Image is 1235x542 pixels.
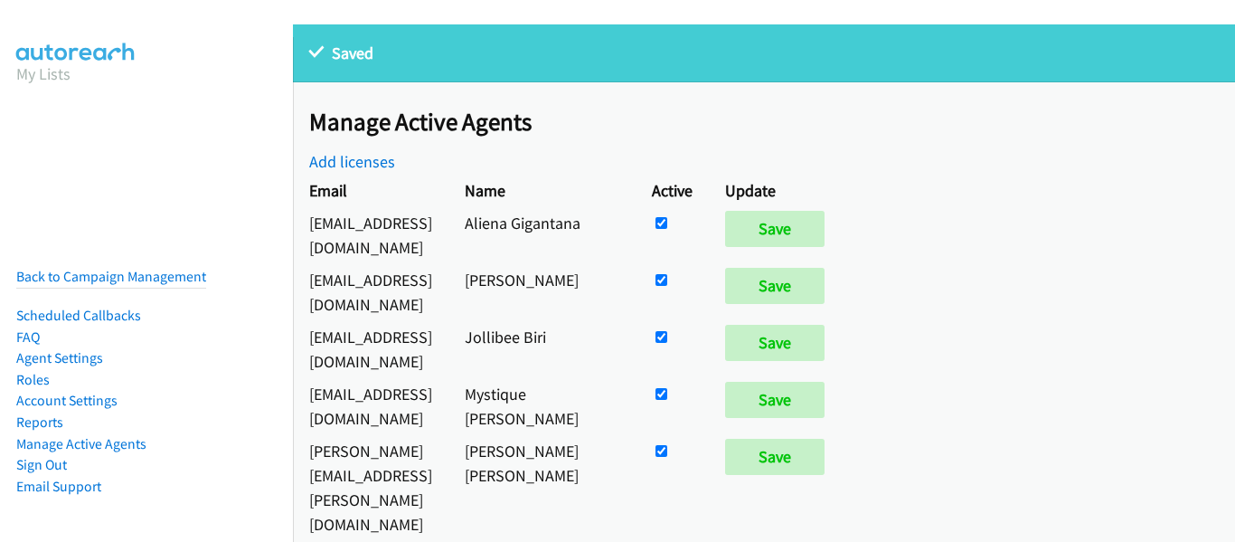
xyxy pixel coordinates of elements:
[725,268,825,304] input: Save
[16,478,101,495] a: Email Support
[16,328,40,346] a: FAQ
[16,371,50,388] a: Roles
[293,377,448,434] td: [EMAIL_ADDRESS][DOMAIN_NAME]
[293,174,448,206] th: Email
[448,206,636,263] td: Aliena Gigantana
[448,263,636,320] td: [PERSON_NAME]
[725,211,825,247] input: Save
[16,63,71,84] a: My Lists
[636,174,709,206] th: Active
[448,320,636,377] td: Jollibee Biri
[309,107,1235,138] h2: Manage Active Agents
[448,174,636,206] th: Name
[293,263,448,320] td: [EMAIL_ADDRESS][DOMAIN_NAME]
[16,414,63,431] a: Reports
[293,320,448,377] td: [EMAIL_ADDRESS][DOMAIN_NAME]
[16,456,67,473] a: Sign Out
[293,434,448,540] td: [PERSON_NAME][EMAIL_ADDRESS][PERSON_NAME][DOMAIN_NAME]
[725,439,825,475] input: Save
[709,174,849,206] th: Update
[16,307,141,324] a: Scheduled Callbacks
[725,382,825,418] input: Save
[16,349,103,366] a: Agent Settings
[725,325,825,361] input: Save
[16,392,118,409] a: Account Settings
[448,377,636,434] td: Mystique [PERSON_NAME]
[16,268,206,285] a: Back to Campaign Management
[448,434,636,540] td: [PERSON_NAME] [PERSON_NAME]
[293,206,448,263] td: [EMAIL_ADDRESS][DOMAIN_NAME]
[309,41,1219,65] p: Saved
[309,151,395,172] a: Add licenses
[16,435,146,452] a: Manage Active Agents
